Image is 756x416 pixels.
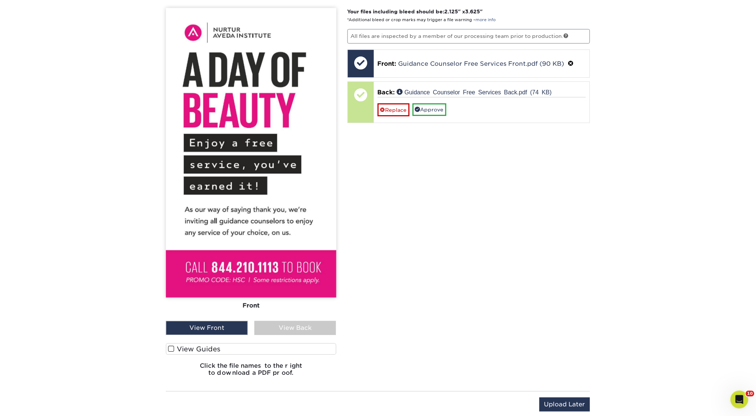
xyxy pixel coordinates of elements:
strong: Your files including bleed should be: " x " [347,9,483,14]
div: View Back [254,321,336,335]
input: Upload Later [539,397,590,412]
span: Back: [378,89,395,96]
a: Approve [413,103,446,116]
h6: Click the file names to the right to download a PDF proof. [166,362,336,382]
small: *Additional bleed or crop marks may trigger a file warning – [347,17,496,22]
div: Front [166,298,336,314]
label: View Guides [166,343,336,355]
span: 3.625 [465,9,480,14]
iframe: Intercom live chat [731,391,749,409]
div: View Front [166,321,248,335]
span: Front: [378,60,397,67]
a: more info [476,17,496,22]
p: All files are inspected by a member of our processing team prior to production. [347,29,590,43]
span: 10 [746,391,755,397]
span: 2.125 [445,9,458,14]
a: Guidance Counselor Free Services Back.pdf (74 KB) [397,89,552,95]
a: Guidance Counselor Free Services Front.pdf (90 KB) [398,60,564,67]
a: Replace [378,103,410,116]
